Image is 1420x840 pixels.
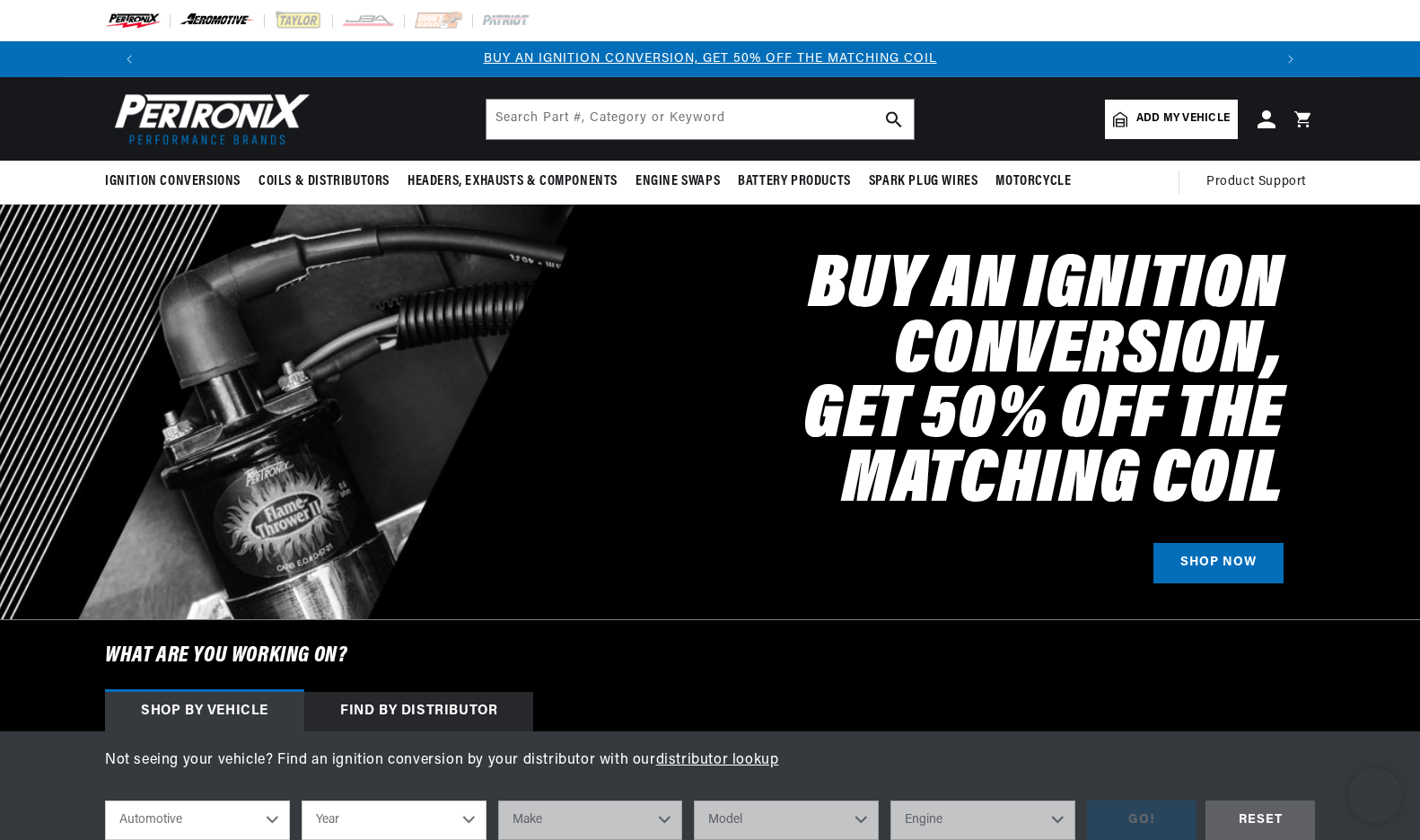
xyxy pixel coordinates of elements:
input: Search Part #, Category or Keyword [486,100,914,139]
summary: Spark Plug Wires [860,161,987,203]
button: Translation missing: en.sections.announcements.previous_announcement [111,41,147,77]
span: Headers, Exhausts & Components [408,172,618,191]
select: Ride Type [105,801,290,840]
a: BUY AN IGNITION CONVERSION, GET 50% OFF THE MATCHING COIL [484,52,937,66]
button: Translation missing: en.sections.announcements.next_announcement [1273,41,1309,77]
div: Announcement [147,49,1273,69]
summary: Headers, Exhausts & Components [399,161,627,203]
p: Not seeing your vehicle? Find an ignition conversion by your distributor with our [105,749,1315,773]
span: Coils & Distributors [259,172,390,191]
summary: Battery Products [729,161,860,203]
slideshow-component: Translation missing: en.sections.announcements.announcement_bar [60,41,1360,77]
a: distributor lookup [656,753,779,767]
div: Shop by vehicle [105,692,304,731]
select: Year [302,801,486,840]
a: Add my vehicle [1105,100,1238,139]
summary: Motorcycle [986,161,1080,203]
summary: Ignition Conversions [105,161,250,203]
span: Battery Products [738,172,851,191]
span: Engine Swaps [635,172,720,191]
img: Pertronix [105,88,311,150]
select: Model [694,801,879,840]
a: SHOP NOW [1153,543,1284,583]
h6: What are you working on? [60,620,1360,692]
span: Motorcycle [995,172,1071,191]
span: Spark Plug Wires [869,172,978,191]
div: Find by Distributor [304,692,533,731]
h2: Buy an Ignition Conversion, Get 50% off the Matching Coil [516,255,1284,514]
summary: Coils & Distributors [250,161,399,203]
summary: Product Support [1206,161,1315,204]
span: Product Support [1206,172,1306,192]
span: Ignition Conversions [105,172,241,191]
summary: Engine Swaps [627,161,729,203]
select: Make [498,801,683,840]
span: Add my vehicle [1136,110,1230,127]
select: Engine [890,801,1075,840]
button: search button [874,100,914,139]
div: 1 of 3 [147,49,1273,69]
